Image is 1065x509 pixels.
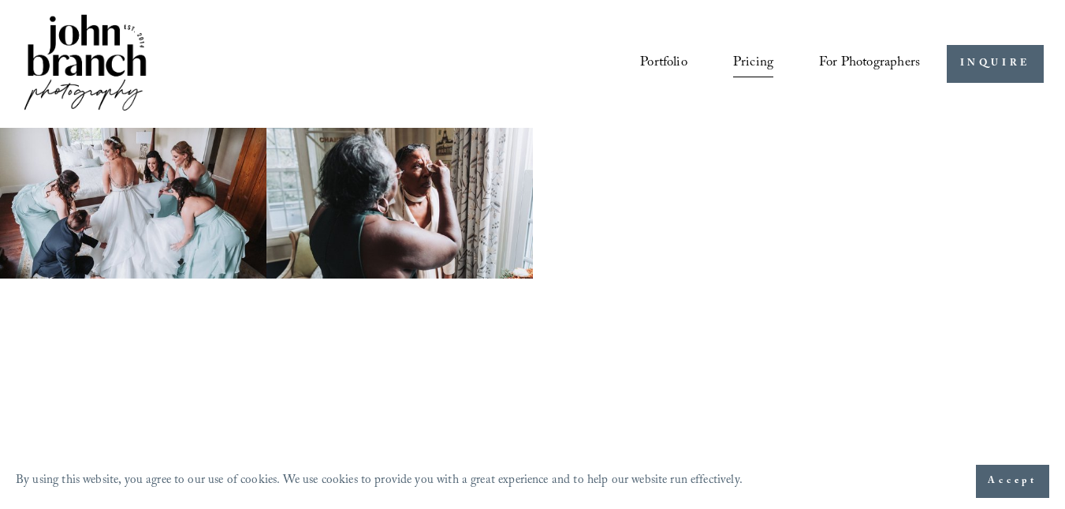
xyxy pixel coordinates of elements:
a: folder dropdown [819,49,920,78]
a: INQUIRE [947,45,1044,84]
span: Accept [988,473,1037,489]
p: By using this website, you agree to our use of cookies. We use cookies to provide you with a grea... [16,470,743,493]
img: John Branch IV Photography [21,11,149,118]
span: For Photographers [819,51,920,77]
button: Accept [976,465,1049,498]
a: Pricing [733,49,773,78]
img: Woman applying makeup to another woman near a window with floral curtains and autumn flowers. [266,128,533,279]
a: Portfolio [640,49,687,78]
